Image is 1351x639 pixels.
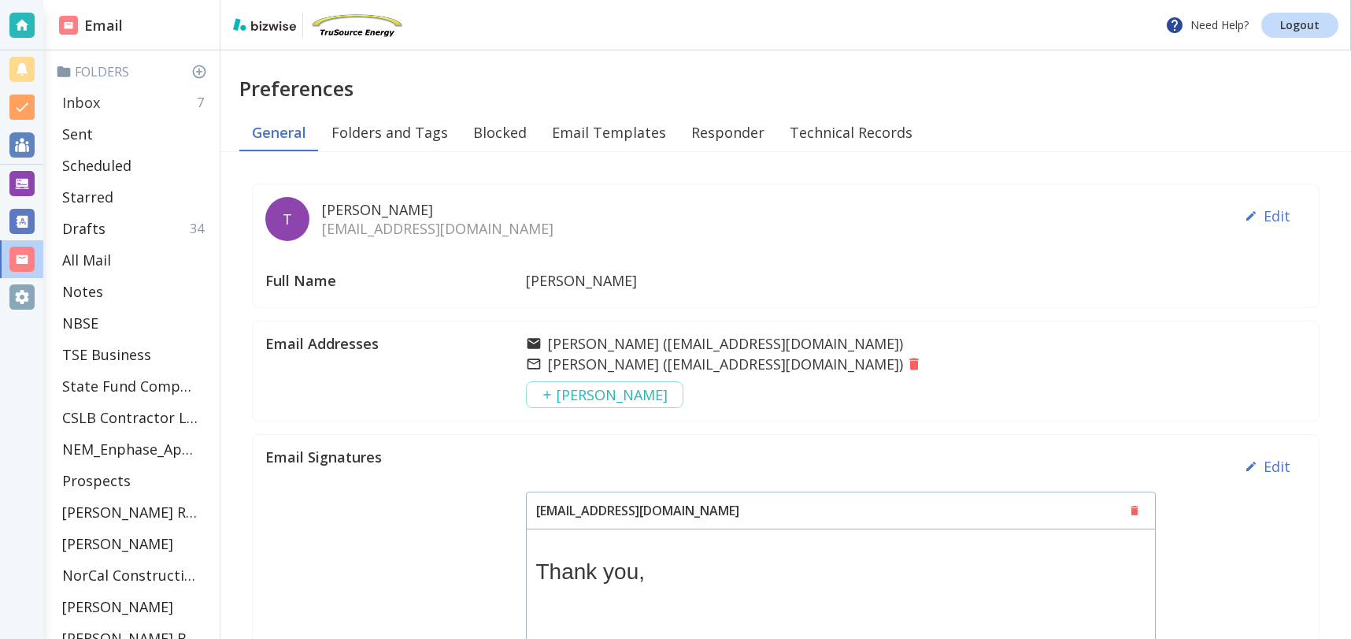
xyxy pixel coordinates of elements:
div: [PERSON_NAME] [56,591,213,622]
p: Starred [62,188,113,206]
p: [PERSON_NAME] [526,266,637,295]
p: Folders [56,63,213,80]
button: Folders and Tags [319,113,461,151]
p: Need Help? [1165,16,1249,35]
div: [PERSON_NAME] [56,528,213,559]
div: NEM_Enphase_Applications [56,433,213,465]
p: [PERSON_NAME] [62,597,173,616]
p: Email Addresses [265,334,526,353]
p: [PERSON_NAME] [322,200,553,219]
div: Inbox7 [56,87,213,118]
div: TSE Business [56,339,213,370]
p: [EMAIL_ADDRESS][DOMAIN_NAME] [322,219,553,238]
h2: Email [59,15,123,36]
h2: Preferences [239,76,1351,101]
div: Drafts34 [56,213,213,244]
p: Prospects [62,471,131,490]
button: Technical Records [777,113,925,151]
button: Edit [1238,448,1297,485]
button: [PERSON_NAME] [526,381,683,408]
button: Edit [1238,197,1297,235]
p: T [283,210,292,228]
p: NEM_Enphase_Applications [62,440,198,459]
p: [EMAIL_ADDRESS][DOMAIN_NAME] [527,492,749,529]
p: [PERSON_NAME] [62,534,173,553]
p: Full Name [265,266,526,295]
div: Notes [56,276,213,307]
button: Blocked [461,113,539,151]
p: Logout [1280,20,1320,31]
div: Sent [56,118,213,150]
p: Scheduled [62,156,131,175]
a: Logout [1261,13,1338,38]
div: [PERSON_NAME] Residence [56,496,213,528]
img: bizwise [233,18,296,31]
p: NBSE [62,314,98,333]
p: Edit [1264,206,1290,225]
p: [PERSON_NAME] ( [EMAIL_ADDRESS][DOMAIN_NAME] ) [548,334,903,353]
p: TSE Business [62,345,151,364]
div: NBSE [56,307,213,339]
div: Starred [56,181,213,213]
p: [PERSON_NAME] ( [EMAIL_ADDRESS][DOMAIN_NAME] ) [548,355,903,373]
button: General [239,113,319,151]
p: CSLB Contractor License [62,408,198,427]
p: Inbox [62,93,100,112]
p: 34 [190,220,210,237]
img: DashboardSidebarEmail.svg [59,16,78,35]
p: Drafts [62,219,105,238]
div: State Fund Compensation [56,370,213,402]
div: CSLB Contractor License [56,402,213,433]
div: Scheduled [56,150,213,181]
p: State Fund Compensation [62,377,198,396]
p: All Mail [62,251,111,269]
p: Edit [1264,457,1290,476]
div: NorCal Construction [56,559,213,591]
p: 7 [197,94,210,111]
div: Prospects [56,465,213,496]
p: Sent [62,124,93,143]
img: TruSource Energy, Inc. [309,13,404,38]
p: [PERSON_NAME] Residence [62,503,198,522]
button: Responder [679,113,777,151]
div: All Mail [56,244,213,276]
p: Notes [62,282,103,301]
p: NorCal Construction [62,566,198,585]
p: Email Signatures [265,448,526,466]
button: Email Templates [539,113,679,151]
